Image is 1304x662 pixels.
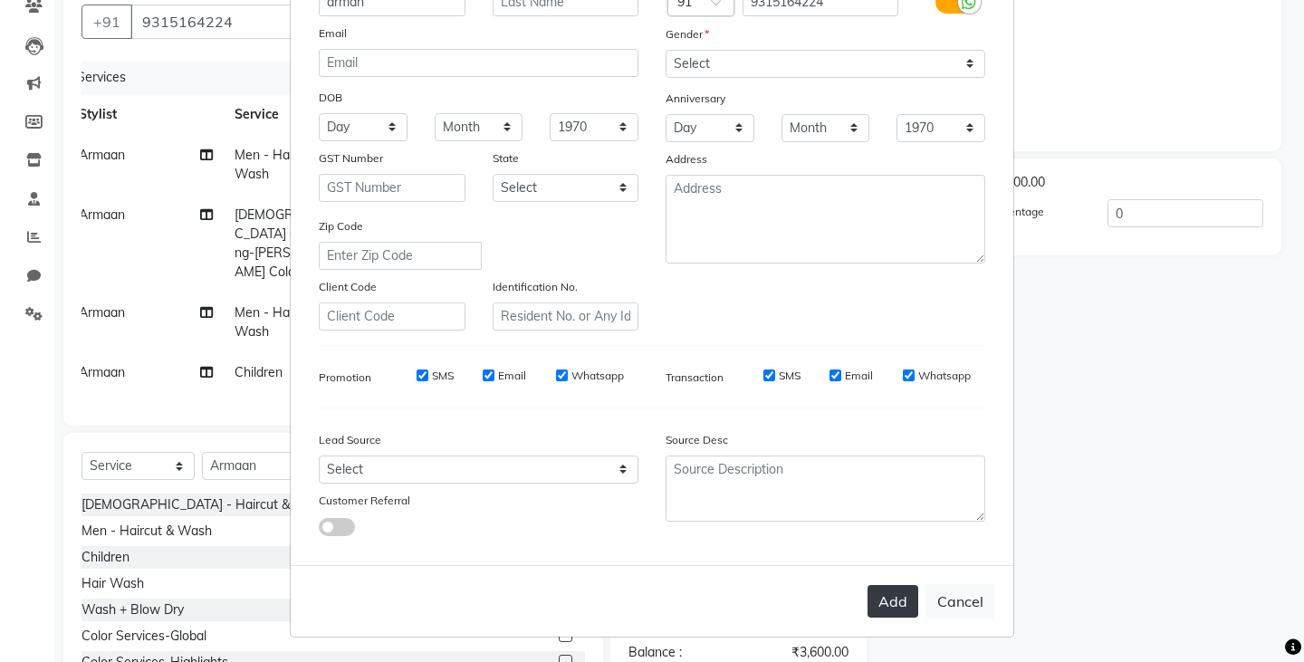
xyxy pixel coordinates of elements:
[925,584,995,619] button: Cancel
[493,302,639,331] input: Resident No. or Any Id
[319,174,465,202] input: GST Number
[868,585,918,618] button: Add
[319,302,465,331] input: Client Code
[666,26,709,43] label: Gender
[666,91,725,107] label: Anniversary
[319,369,371,386] label: Promotion
[319,242,482,270] input: Enter Zip Code
[319,150,383,167] label: GST Number
[493,279,578,295] label: Identification No.
[319,49,638,77] input: Email
[319,25,347,42] label: Email
[432,368,454,384] label: SMS
[666,151,707,168] label: Address
[918,368,971,384] label: Whatsapp
[319,218,363,235] label: Zip Code
[666,432,728,448] label: Source Desc
[666,369,724,386] label: Transaction
[779,368,801,384] label: SMS
[319,493,410,509] label: Customer Referral
[319,279,377,295] label: Client Code
[845,368,873,384] label: Email
[493,150,519,167] label: State
[319,432,381,448] label: Lead Source
[498,368,526,384] label: Email
[319,90,342,106] label: DOB
[571,368,624,384] label: Whatsapp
